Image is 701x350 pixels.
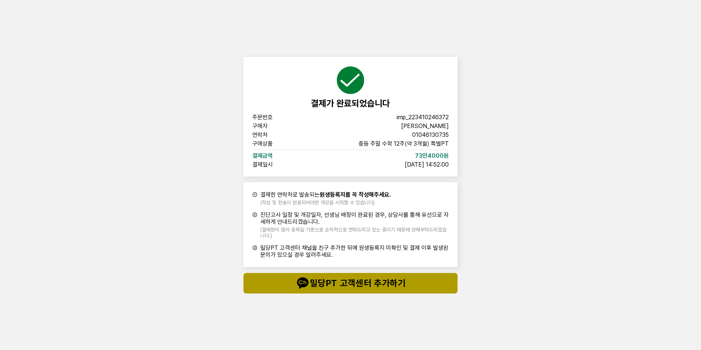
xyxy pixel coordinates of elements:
span: 주문번호 [252,114,299,120]
span: 결제가 완료되었습니다 [311,98,390,109]
span: 결제금액 [252,153,299,159]
b: 원생등록지를 꼭 작성해주세요. [320,191,391,198]
span: 진단고사 일정 및 개강일자, 선생님 배정이 완료된 경우, 상담사를 통해 유선으로 자세하게 안내드리겠습니다. [260,211,449,225]
span: 결제일시 [252,162,299,168]
span: 결제한 연락처로 발송되는 [260,191,391,198]
span: 01046130735 [412,132,449,138]
span: [DATE] 14:52:00 [405,162,449,168]
span: 구매상품 [252,141,299,147]
button: talk밀당PT 고객센터 추가하기 [243,273,458,294]
span: ① [252,191,257,205]
span: 밀당PT 고객센터 채널을 친구 추가한 뒤에 원생등록지 미확인 및 결제 이후 발생된 문의가 있으실 경우 알려주세요. [260,244,449,258]
span: 밀당PT 고객센터 추가하기 [258,276,443,291]
span: ③ [252,244,257,258]
span: [PERSON_NAME] [401,123,449,129]
span: 구매자 [252,123,299,129]
img: talk [295,276,310,291]
span: 중등 주말 수학 12주(약 3개월) 특별PT [359,141,449,147]
span: (작성 및 전송이 완료되어야만 개강을 시작할 수 있습니다) [260,200,391,205]
img: succeed [336,66,365,95]
span: ② [252,211,257,238]
span: imp_223410246372 [397,114,449,120]
span: (결제량이 많아 등록일 기준으로 순차적으로 연락드리고 있는 중이기 때문에 양해부탁드리겠습니다.) [260,227,449,238]
span: 73만4000원 [415,153,449,159]
span: 연락처 [252,132,299,138]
